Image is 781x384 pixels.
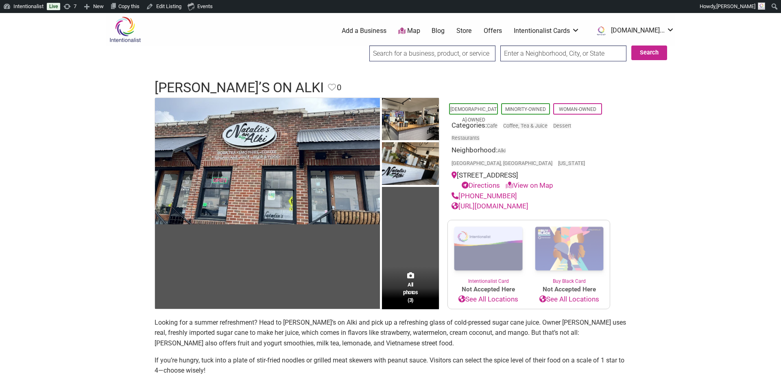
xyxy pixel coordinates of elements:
[591,24,674,38] li: ist.com...
[448,285,529,294] span: Not Accepted Here
[403,281,418,304] span: All photos (3)
[503,123,548,129] a: Coffee, Tea & Juice
[462,181,500,189] a: Directions
[452,192,517,200] a: [PHONE_NUMBER]
[155,355,626,376] p: If you’re hungry, tuck into a plate of stir-fried noodles or grilled meat skewers with peanut sau...
[342,26,386,35] a: Add a Business
[716,3,755,9] span: [PERSON_NAME]
[398,26,420,36] a: Map
[337,81,341,94] span: 0
[529,220,610,285] a: Buy Black Card
[456,26,472,35] a: Store
[505,106,546,112] a: Minority-Owned
[47,3,60,10] a: Live
[553,123,571,129] a: Dessert
[155,78,324,98] h1: [PERSON_NAME]’s on Alki
[591,24,674,38] a: [DOMAIN_NAME]...
[452,135,480,141] a: Restaurants
[155,317,626,349] p: Looking for a summer refreshment? Head to [PERSON_NAME]’s on Alki and pick up a refreshing glass ...
[452,120,606,145] div: Categories:
[487,123,497,129] a: Cafe
[497,148,506,154] span: Alki
[631,46,667,60] button: Search
[328,83,336,91] i: Favorite
[452,161,552,166] span: [GEOGRAPHIC_DATA], [GEOGRAPHIC_DATA]
[558,161,585,166] span: [US_STATE]
[500,46,626,61] input: Enter a Neighborhood, City, or State
[529,220,610,278] img: Buy Black Card
[452,170,606,191] div: [STREET_ADDRESS]
[506,181,553,189] a: View on Map
[514,26,580,35] a: Intentionalist Cards
[484,26,502,35] a: Offers
[450,106,497,123] a: [DEMOGRAPHIC_DATA]-Owned
[529,294,610,305] a: See All Locations
[369,46,495,61] input: Search for a business, product, or service
[452,202,528,210] a: [URL][DOMAIN_NAME]
[448,220,529,278] img: Intentionalist Card
[448,220,529,285] a: Intentionalist Card
[106,16,144,43] img: Intentionalist
[559,106,596,112] a: Woman-Owned
[529,285,610,294] span: Not Accepted Here
[448,294,529,305] a: See All Locations
[452,145,606,170] div: Neighborhood:
[432,26,445,35] a: Blog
